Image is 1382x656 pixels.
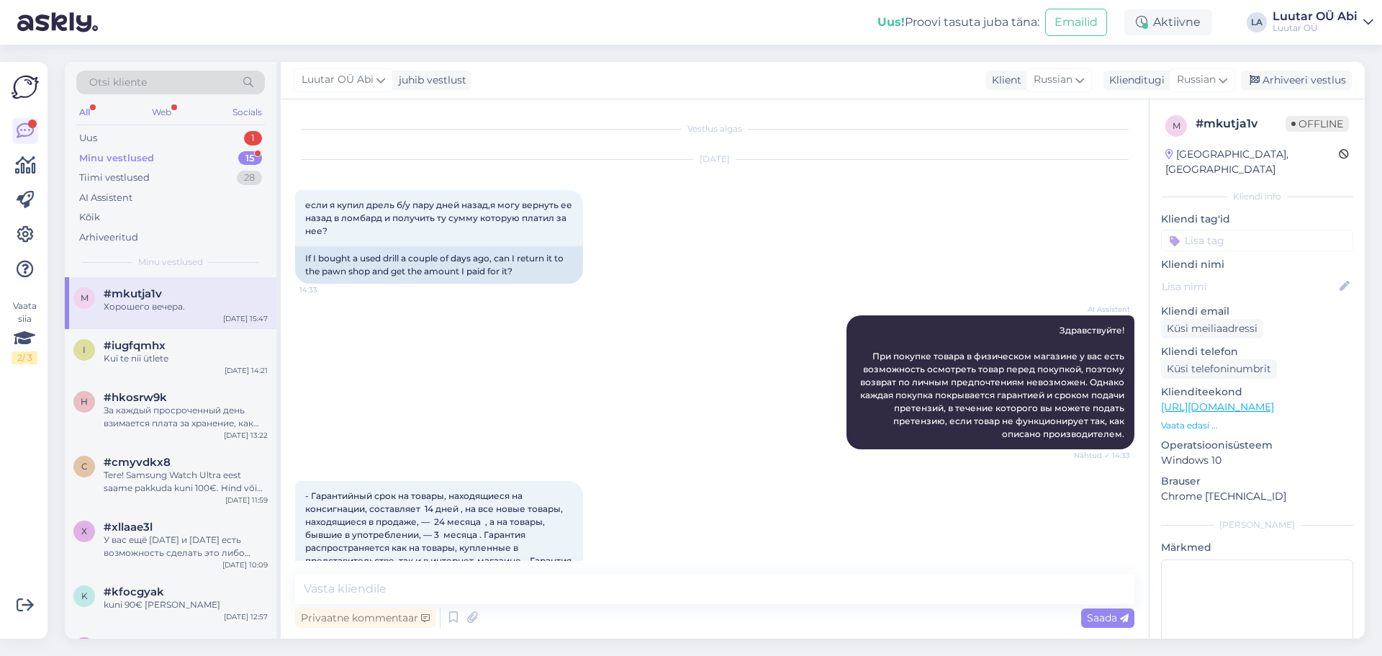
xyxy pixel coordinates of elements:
[299,284,353,295] span: 14:33
[225,495,268,506] div: [DATE] 11:59
[295,153,1134,166] div: [DATE]
[1177,72,1216,88] span: Russian
[81,590,88,601] span: k
[877,14,1039,31] div: Proovi tasuta juba täna:
[230,103,265,122] div: Socials
[104,585,164,598] span: #kfocgyak
[1286,116,1349,132] span: Offline
[1162,279,1337,295] input: Lisa nimi
[295,246,583,284] div: If I bought a used drill a couple of days ago, can I return it to the pawn shop and get the amoun...
[1161,540,1353,555] p: Märkmed
[1273,22,1358,34] div: Luutar OÜ
[1161,344,1353,359] p: Kliendi telefon
[1034,72,1072,88] span: Russian
[89,75,147,90] span: Otsi kliente
[12,300,37,364] div: Vaata siia
[244,131,262,145] div: 1
[104,521,153,534] span: #xllaae3l
[1161,385,1353,400] p: Klienditeekond
[1161,489,1353,504] p: Chrome [TECHNICAL_ID]
[104,300,268,313] div: Хорошего вечера.
[83,344,86,355] span: i
[1161,230,1353,251] input: Lisa tag
[79,230,138,245] div: Arhiveeritud
[104,352,268,365] div: Kui te nii ütlete
[1103,73,1165,88] div: Klienditugi
[1045,9,1107,36] button: Emailid
[1161,474,1353,489] p: Brauser
[1124,9,1212,35] div: Aktiivne
[295,608,435,628] div: Privaatne kommentaar
[1161,438,1353,453] p: Operatsioonisüsteem
[1161,400,1274,413] a: [URL][DOMAIN_NAME]
[79,131,97,145] div: Uus
[223,313,268,324] div: [DATE] 15:47
[1161,304,1353,319] p: Kliendi email
[305,490,574,592] span: - Гарантийный срок на товары, находящиеся на консигнации, составляет 14 дней , на все новые товар...
[986,73,1021,88] div: Klient
[295,122,1134,135] div: Vestlus algas
[12,351,37,364] div: 2 / 3
[1247,12,1267,32] div: LA
[104,456,171,469] span: #cmyvdkx8
[104,469,268,495] div: Tere! Samsung Watch Ultra eest saame pakkuda kuni 100€. Hind võib mingil määral muutuda, oleneb k...
[79,191,132,205] div: AI Assistent
[79,171,150,185] div: Tiimi vestlused
[393,73,466,88] div: juhib vestlust
[1241,71,1352,90] div: Arhiveeri vestlus
[1161,212,1353,227] p: Kliendi tag'id
[238,151,262,166] div: 15
[1161,359,1277,379] div: Küsi telefoninumbrit
[1161,518,1353,531] div: [PERSON_NAME]
[81,292,89,303] span: m
[76,103,93,122] div: All
[104,404,268,430] div: За каждый просроченный день взимается плата за хранение, как указано в Вашем договоре.
[1196,115,1286,132] div: # mkutja1v
[79,210,100,225] div: Kõik
[81,461,88,472] span: c
[237,171,262,185] div: 28
[104,534,268,560] div: У вас ещё [DATE] и [DATE] есть возможность сделать это либо через интернет, либо в конторе.
[104,598,268,611] div: kuni 90€ [PERSON_NAME]
[1161,453,1353,468] p: Windows 10
[104,391,167,404] span: #hkosrw9k
[877,15,905,29] b: Uus!
[104,637,168,650] span: #xnwzuv6k
[12,73,39,101] img: Askly Logo
[81,396,88,407] span: h
[81,526,87,536] span: x
[104,339,166,352] span: #iugfqmhx
[1076,304,1130,315] span: AI Assistent
[302,72,374,88] span: Luutar OÜ Abi
[1161,319,1263,338] div: Küsi meiliaadressi
[224,611,268,622] div: [DATE] 12:57
[79,151,154,166] div: Minu vestlused
[104,287,162,300] span: #mkutja1v
[1273,11,1373,34] a: Luutar OÜ AbiLuutar OÜ
[1161,419,1353,432] p: Vaata edasi ...
[1165,147,1339,177] div: [GEOGRAPHIC_DATA], [GEOGRAPHIC_DATA]
[1273,11,1358,22] div: Luutar OÜ Abi
[1173,120,1180,131] span: m
[224,430,268,441] div: [DATE] 13:22
[1161,257,1353,272] p: Kliendi nimi
[860,325,1126,439] span: Здравствуйте! При покупке товара в физическом магазине у вас есть возможность осмотреть товар пер...
[222,560,268,570] div: [DATE] 10:09
[225,365,268,376] div: [DATE] 14:21
[1087,611,1129,624] span: Saada
[305,199,574,236] span: если я купил дрель б/у пару дней назад,я могу вернуть ее назад в ломбард и получить ту сумму кото...
[1161,190,1353,203] div: Kliendi info
[1074,450,1130,461] span: Nähtud ✓ 14:33
[138,256,203,269] span: Minu vestlused
[149,103,174,122] div: Web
